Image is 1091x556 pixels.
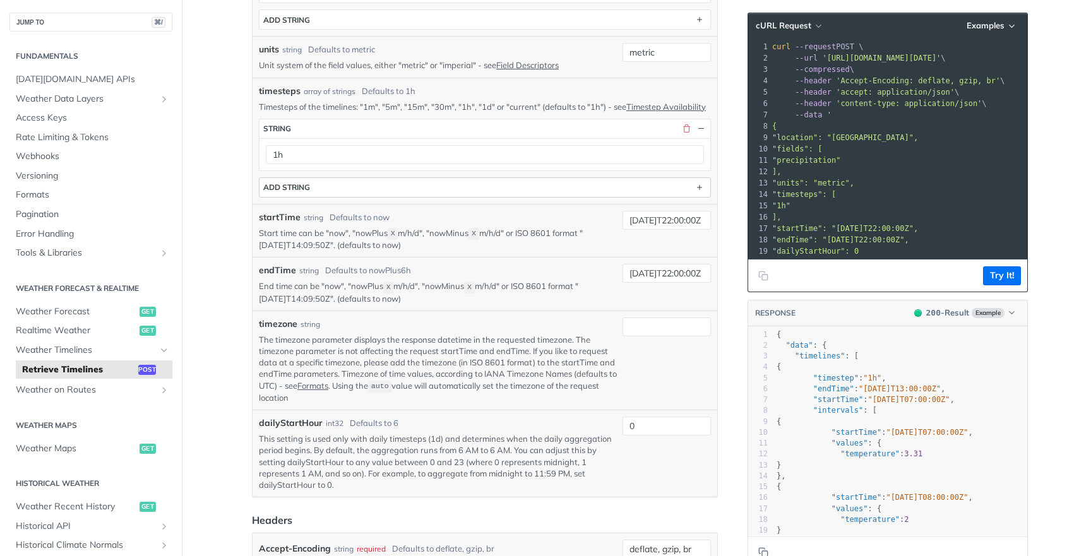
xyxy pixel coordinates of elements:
span: \ [772,76,1005,85]
button: Hide subpages for Weather Timelines [159,345,169,355]
span: Historical Climate Normals [16,539,156,552]
button: 200200-ResultExample [908,307,1021,319]
span: --data [795,110,822,119]
span: "values" [832,504,868,513]
div: int32 [326,418,343,429]
span: "endTime": "[DATE]T22:00:00Z", [772,235,909,244]
span: auto [371,382,389,391]
span: X [467,283,472,292]
button: Show subpages for Historical API [159,521,169,531]
button: Delete [681,123,692,134]
span: "[DATE]T13:00:00Z" [859,384,941,393]
button: ADD string [259,178,710,197]
span: { [777,417,781,426]
h2: Weather Forecast & realtime [9,283,172,294]
div: - Result [926,307,969,319]
span: X [386,283,391,292]
span: get [140,444,156,454]
div: 6 [748,98,770,109]
span: \ [772,65,854,74]
span: : { [777,341,827,350]
button: Show subpages for Weather on Routes [159,385,169,395]
div: 18 [748,514,768,525]
div: 15 [748,482,768,492]
span: --header [795,76,832,85]
span: ], [772,167,781,176]
span: "[DATE]T08:00:00Z" [886,493,968,502]
div: 13 [748,177,770,189]
button: cURL Request [751,20,825,32]
span: Webhooks [16,150,169,163]
div: Headers [252,512,292,528]
span: --header [795,99,832,108]
span: Weather Timelines [16,344,156,357]
span: { [777,330,781,339]
span: get [140,307,156,317]
span: 'accept: application/json' [836,88,955,97]
div: 3 [748,351,768,362]
span: Tools & Libraries [16,247,156,259]
a: Formats [9,186,172,204]
button: RESPONSE [754,307,796,319]
div: 7 [748,109,770,121]
span: ⌘/ [152,17,165,28]
h2: Historical Weather [9,478,172,489]
span: --request [795,42,836,51]
a: Timestep Availability [626,102,706,112]
div: ADD string [263,15,310,25]
a: Weather Forecastget [9,302,172,321]
a: Weather on RoutesShow subpages for Weather on Routes [9,381,172,399]
span: } [777,461,781,470]
span: Weather Recent History [16,500,136,513]
div: 7 [748,394,768,405]
a: Webhooks [9,147,172,166]
a: Versioning [9,167,172,186]
div: 4 [748,75,770,86]
span: get [140,502,156,512]
div: 4 [748,362,768,372]
a: Rate Limiting & Tokens [9,128,172,147]
span: X [391,230,395,239]
div: 12 [748,449,768,459]
div: 6 [748,384,768,394]
span: Retrieve Timelines [22,364,135,376]
div: 17 [748,223,770,234]
div: Defaults to 1h [362,85,415,98]
p: Start time can be "now", "nowPlus m/h/d", "nowMinus m/h/d" or ISO 8601 format "[DATE]T14:09:50Z".... [259,227,617,251]
span: [DATE][DOMAIN_NAME] APIs [16,73,169,86]
span: --url [795,54,818,62]
span: } [777,526,781,535]
div: 12 [748,166,770,177]
a: Tools & LibrariesShow subpages for Tools & Libraries [9,244,172,263]
span: cURL Request [756,20,811,31]
span: "[DATE]T07:00:00Z" [886,428,968,437]
div: 11 [748,438,768,449]
div: 1 [748,41,770,52]
span: \ [772,88,959,97]
span: : { [777,504,881,513]
div: 3 [748,64,770,75]
span: "temperature" [840,515,900,524]
span: "units": "metric", [772,179,854,187]
a: Weather TimelinesHide subpages for Weather Timelines [9,341,172,360]
span: Weather Data Layers [16,93,156,105]
span: : , [777,493,973,502]
span: ' [827,110,832,119]
span: : , [777,384,945,393]
button: Try It! [983,266,1021,285]
a: Pagination [9,205,172,224]
span: : { [777,439,881,447]
a: Historical Climate NormalsShow subpages for Historical Climate Normals [9,536,172,555]
div: 9 [748,417,768,427]
div: 19 [748,525,768,536]
div: 15 [748,200,770,211]
div: 14 [748,189,770,200]
span: "values" [832,439,868,447]
a: Weather Recent Historyget [9,497,172,516]
span: Weather Maps [16,442,136,455]
h2: Weather Maps [9,420,172,431]
div: 20 [748,257,770,268]
span: : , [777,374,886,382]
span: "startTime": "[DATE]T22:00:00Z", [772,224,918,233]
span: 3.31 [904,449,922,458]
